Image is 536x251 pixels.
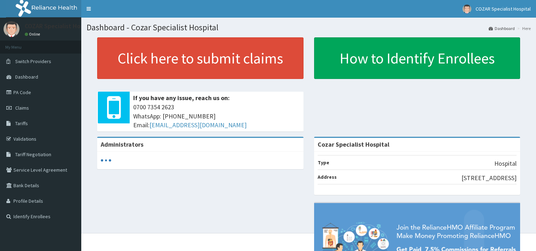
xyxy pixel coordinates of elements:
b: Type [318,159,329,166]
span: Tariff Negotiation [15,151,51,158]
b: Address [318,174,337,180]
a: [EMAIL_ADDRESS][DOMAIN_NAME] [149,121,247,129]
span: Tariffs [15,120,28,127]
span: Dashboard [15,74,38,80]
span: Claims [15,105,29,111]
p: COZAR Specialist Hospital [25,23,96,29]
p: [STREET_ADDRESS] [461,173,517,183]
a: Dashboard [489,25,515,31]
svg: audio-loading [101,155,111,166]
span: 0700 7354 2623 WhatsApp: [PHONE_NUMBER] Email: [133,103,300,130]
li: Here [516,25,531,31]
img: User Image [4,21,19,37]
span: Switch Providers [15,58,51,65]
strong: Cozar Specialist Hospital [318,140,389,148]
a: Online [25,32,42,37]
span: COZAR Specialist Hospital [476,6,531,12]
p: Hospital [494,159,517,168]
img: User Image [463,5,471,13]
a: Click here to submit claims [97,37,304,79]
b: Administrators [101,140,143,148]
h1: Dashboard - Cozar Specialist Hospital [87,23,531,32]
a: How to Identify Enrollees [314,37,520,79]
b: If you have any issue, reach us on: [133,94,230,102]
